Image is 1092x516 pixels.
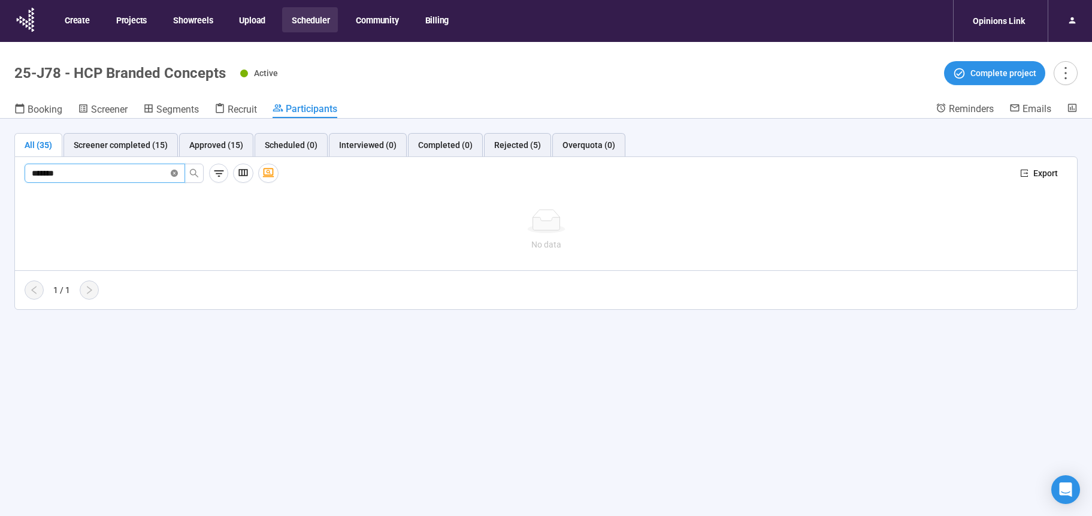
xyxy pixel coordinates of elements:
[189,168,199,178] span: search
[107,7,155,32] button: Projects
[156,104,199,115] span: Segments
[562,138,615,152] div: Overquota (0)
[80,280,99,300] button: right
[171,168,178,179] span: close-circle
[228,104,257,115] span: Recruit
[286,103,337,114] span: Participants
[25,138,52,152] div: All (35)
[265,138,317,152] div: Scheduled (0)
[78,102,128,118] a: Screener
[494,138,541,152] div: Rejected (5)
[25,280,44,300] button: left
[28,104,62,115] span: Booking
[1033,167,1058,180] span: Export
[1054,61,1078,85] button: more
[346,7,407,32] button: Community
[189,138,243,152] div: Approved (15)
[53,283,70,297] div: 1 / 1
[143,102,199,118] a: Segments
[1023,103,1051,114] span: Emails
[273,102,337,118] a: Participants
[214,102,257,118] a: Recruit
[14,65,226,82] h1: 25-J78 - HCP Branded Concepts
[91,104,128,115] span: Screener
[936,102,994,117] a: Reminders
[184,164,204,183] button: search
[339,138,397,152] div: Interviewed (0)
[84,285,94,295] span: right
[229,7,274,32] button: Upload
[14,102,62,118] a: Booking
[416,7,458,32] button: Billing
[966,10,1032,32] div: Opinions Link
[164,7,221,32] button: Showreels
[29,238,1063,251] div: No data
[1011,164,1067,183] button: exportExport
[74,138,168,152] div: Screener completed (15)
[29,285,39,295] span: left
[949,103,994,114] span: Reminders
[254,68,278,78] span: Active
[1051,475,1080,504] div: Open Intercom Messenger
[970,67,1036,80] span: Complete project
[418,138,473,152] div: Completed (0)
[1057,65,1073,81] span: more
[171,170,178,177] span: close-circle
[55,7,98,32] button: Create
[944,61,1045,85] button: Complete project
[1020,169,1029,177] span: export
[1009,102,1051,117] a: Emails
[282,7,338,32] button: Scheduler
